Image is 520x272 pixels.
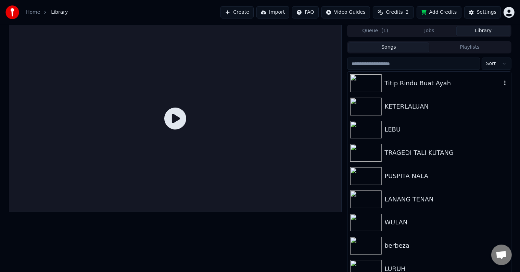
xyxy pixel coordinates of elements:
[384,125,508,134] div: LEBU
[373,6,414,18] button: Credits2
[384,195,508,204] div: LANANG TENAN
[348,26,402,36] button: Queue
[456,26,510,36] button: Library
[5,5,19,19] img: youka
[464,6,501,18] button: Settings
[384,148,508,158] div: TRAGEDI TALI KUTANG
[384,171,508,181] div: PUSPITA NALA
[386,9,403,16] span: Credits
[348,42,429,52] button: Songs
[429,42,510,52] button: Playlists
[26,9,68,16] nav: breadcrumb
[477,9,496,16] div: Settings
[381,27,388,34] span: ( 1 )
[486,60,496,67] span: Sort
[256,6,289,18] button: Import
[321,6,370,18] button: Video Guides
[402,26,456,36] button: Jobs
[384,78,501,88] div: Titip Rindu Buat Ayah
[220,6,254,18] button: Create
[417,6,461,18] button: Add Credits
[292,6,318,18] button: FAQ
[384,218,508,227] div: WULAN
[491,245,512,265] div: Obrolan terbuka
[51,9,68,16] span: Library
[406,9,409,16] span: 2
[384,102,508,111] div: KETERLALUAN
[26,9,40,16] a: Home
[384,241,508,250] div: berbeza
